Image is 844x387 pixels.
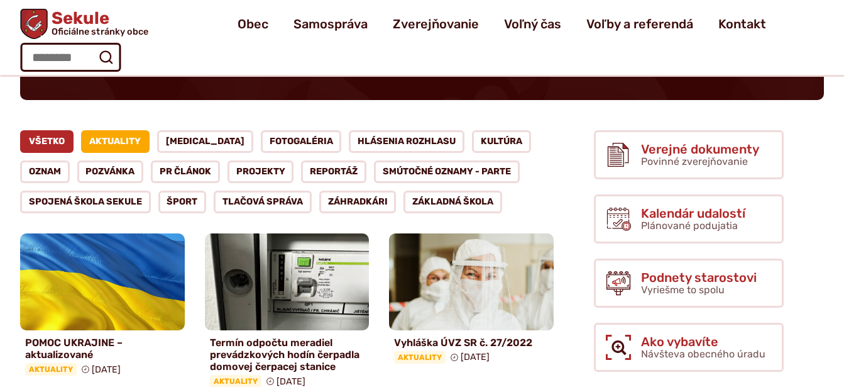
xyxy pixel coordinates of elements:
a: Voľný čas [504,6,561,42]
a: Logo Sekule, prejsť na domovskú stránku. [20,9,148,39]
span: Kalendár udalostí [641,206,745,220]
a: [MEDICAL_DATA] [157,130,253,153]
span: Plánované podujatia [641,220,738,232]
span: Aktuality [394,351,446,364]
span: Oficiálne stránky obce [52,27,148,36]
a: Základná škola [403,191,502,213]
a: Šport [158,191,207,213]
h4: Vyhláška ÚVZ SR č. 27/2022 [394,337,549,349]
h4: Termín odpočtu meradiel prevádzkových hodín čerpadla domovej čerpacej stanice [210,337,364,373]
a: Ako vybavíte Návšteva obecného úradu [594,323,784,372]
span: Podnety starostovi [641,271,757,284]
a: Projekty [227,160,294,183]
span: Ako vybavíte [641,335,765,349]
span: Povinné zverejňovanie [641,155,748,167]
a: Aktuality [81,130,150,153]
a: Pozvánka [77,160,144,183]
a: Kontakt [718,6,766,42]
span: Sekule [47,10,148,36]
span: Aktuality [25,363,77,376]
span: Vyriešme to spolu [641,284,725,296]
a: Samospráva [293,6,368,42]
h4: POMOC UKRAJINE – aktualizované [25,337,180,361]
a: Kultúra [472,130,531,153]
a: Voľby a referendá [586,6,693,42]
a: PR článok [151,160,220,183]
a: Vyhláška ÚVZ SR č. 27/2022 Aktuality [DATE] [389,233,554,369]
a: Smútočné oznamy - parte [374,160,520,183]
a: Kalendár udalostí Plánované podujatia [594,194,784,244]
a: Verejné dokumenty Povinné zverejňovanie [594,130,784,179]
a: Tlačová správa [214,191,312,213]
a: Obec [238,6,268,42]
span: [DATE] [461,352,490,362]
a: POMOC UKRAJINE – aktualizované Aktuality [DATE] [20,233,185,381]
a: Všetko [20,130,74,153]
a: Reportáž [301,160,366,183]
a: Záhradkári [319,191,397,213]
a: Zverejňovanie [393,6,479,42]
a: Podnety starostovi Vyriešme to spolu [594,259,784,308]
a: Spojená škola Sekule [20,191,151,213]
span: [DATE] [92,364,121,375]
a: Oznam [20,160,70,183]
img: Prejsť na domovskú stránku [20,9,47,39]
span: [DATE] [277,376,305,387]
span: Verejné dokumenty [641,142,759,156]
a: Hlásenia rozhlasu [349,130,464,153]
a: Fotogaléria [261,130,342,153]
span: Návšteva obecného úradu [641,348,765,360]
